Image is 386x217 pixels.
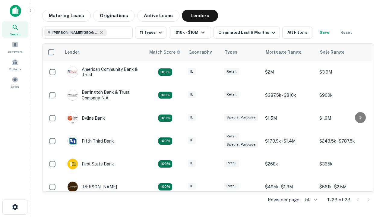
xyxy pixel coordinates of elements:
[218,29,277,36] div: Originated Last 6 Months
[2,21,28,38] a: Search
[327,196,350,203] p: 1–23 of 23
[224,133,239,140] div: Retail
[225,49,237,56] div: Types
[185,44,221,61] th: Geography
[67,136,114,146] div: Fifth Third Bank
[303,195,318,204] div: 50
[224,114,258,121] div: Special Purpose
[188,137,196,144] div: IL
[262,83,316,106] td: $387.5k - $810k
[224,68,239,75] div: Retail
[2,39,28,55] a: Borrowers
[282,27,312,39] button: All Filters
[262,44,316,61] th: Mortgage Range
[214,27,280,39] button: Originated Last 6 Months
[188,49,212,56] div: Geography
[315,27,334,39] button: Save your search to get updates of matches that match your search criteria.
[320,49,344,56] div: Sale Range
[316,61,371,83] td: $3.9M
[68,67,78,77] img: picture
[67,159,114,169] div: First State Bank
[65,49,79,56] div: Lender
[149,49,179,55] h6: Match Score
[67,90,140,100] div: Barrington Bank & Trust Company, N.a.
[262,153,316,175] td: $268k
[169,27,211,39] button: $10k - $10M
[2,74,28,90] a: Saved
[137,10,179,22] button: Active Loans
[158,92,172,99] div: Matching Properties: 3, hasApolloMatch: undefined
[10,32,21,36] span: Search
[188,160,196,167] div: IL
[188,91,196,98] div: IL
[268,196,300,203] p: Rows per page:
[316,83,371,106] td: $900k
[149,49,181,55] div: Capitalize uses an advanced AI algorithm to match your search with the best lender. The match sco...
[316,44,371,61] th: Sale Range
[262,130,316,153] td: $173.9k - $1.4M
[262,107,316,130] td: $1.5M
[224,160,239,167] div: Retail
[158,137,172,145] div: Matching Properties: 2, hasApolloMatch: undefined
[158,183,172,190] div: Matching Properties: 3, hasApolloMatch: undefined
[337,27,356,39] button: Reset
[68,90,78,100] img: picture
[158,160,172,168] div: Matching Properties: 2, hasApolloMatch: undefined
[68,113,78,123] img: picture
[158,68,172,76] div: Matching Properties: 2, hasApolloMatch: undefined
[61,44,146,61] th: Lender
[224,91,239,98] div: Retail
[93,10,135,22] button: Originations
[158,115,172,122] div: Matching Properties: 2, hasApolloMatch: undefined
[9,67,21,71] span: Contacts
[2,56,28,73] a: Contacts
[68,159,78,169] img: picture
[52,30,98,35] span: [PERSON_NAME][GEOGRAPHIC_DATA], [GEOGRAPHIC_DATA]
[262,61,316,83] td: $2M
[188,68,196,75] div: IL
[67,67,140,77] div: American Community Bank & Trust
[224,141,258,148] div: Special Purpose
[11,84,20,89] span: Saved
[135,27,166,39] button: 11 Types
[188,114,196,121] div: IL
[221,44,262,61] th: Types
[68,136,78,146] img: picture
[182,10,218,22] button: Lenders
[316,130,371,153] td: $248.5k - $787.5k
[316,153,371,175] td: $335k
[8,49,22,54] span: Borrowers
[68,182,78,192] img: picture
[42,10,91,22] button: Maturing Loans
[316,175,371,198] td: $561k - $2.5M
[356,169,386,198] iframe: Chat Widget
[67,113,105,124] div: Byline Bank
[188,183,196,190] div: IL
[224,183,239,190] div: Retail
[67,181,117,192] div: [PERSON_NAME]
[316,107,371,130] td: $1.9M
[266,49,301,56] div: Mortgage Range
[10,5,21,17] img: capitalize-icon.png
[262,175,316,198] td: $495k - $1.3M
[146,44,185,61] th: Capitalize uses an advanced AI algorithm to match your search with the best lender. The match sco...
